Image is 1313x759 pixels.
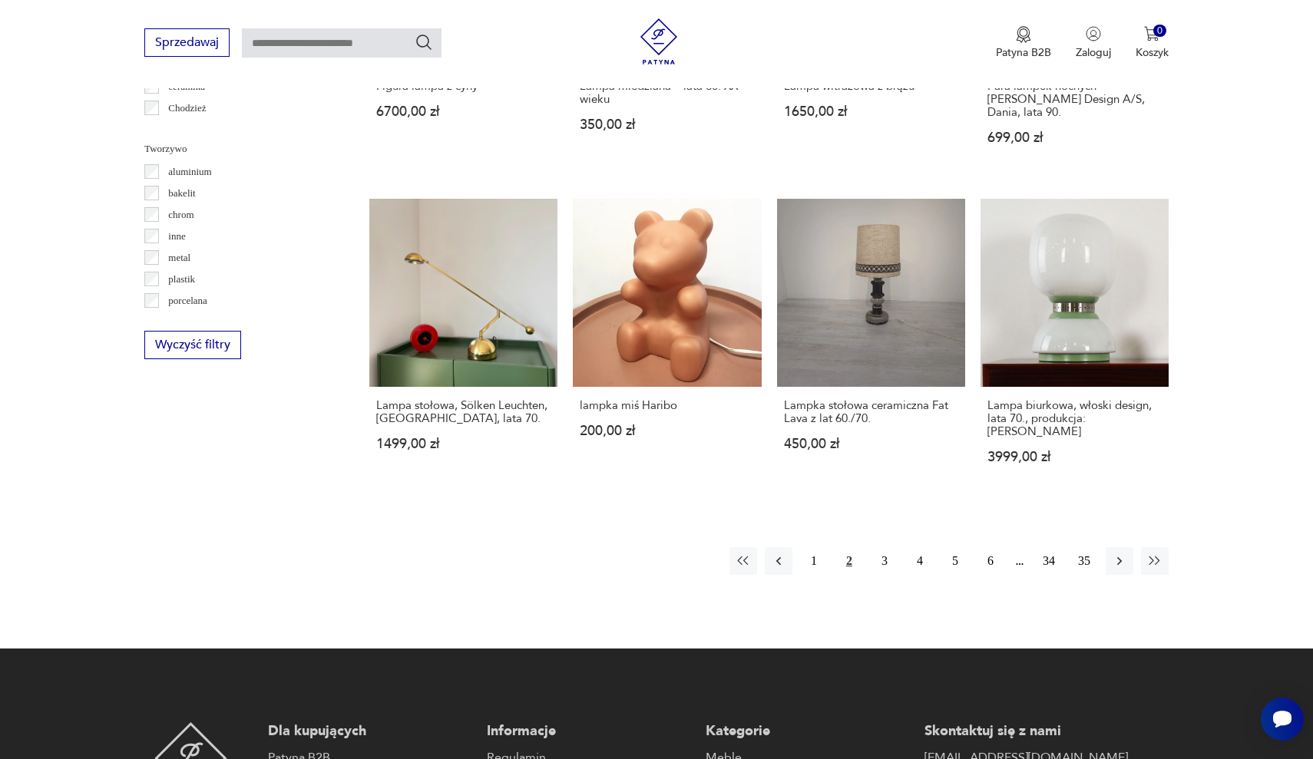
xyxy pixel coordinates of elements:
[376,437,551,450] p: 1499,00 zł
[1153,25,1166,38] div: 0
[487,722,690,741] p: Informacje
[924,722,1128,741] p: Skontaktuj się z nami
[987,80,1162,119] h3: Para lampek nocnych [PERSON_NAME] Design A/S, Dania, lata 90.
[1144,26,1159,41] img: Ikona koszyka
[987,131,1162,144] p: 699,00 zł
[144,38,230,49] a: Sprzedawaj
[369,199,557,493] a: Lampa stołowa, Sölken Leuchten, Niemcy, lata 70.Lampa stołowa, Sölken Leuchten, [GEOGRAPHIC_DATA]...
[376,105,551,118] p: 6700,00 zł
[1076,26,1111,60] button: Zaloguj
[784,80,958,93] h3: Lampa witrażowa z brązu
[1076,45,1111,60] p: Zaloguj
[800,547,828,575] button: 1
[996,26,1051,60] a: Ikona medaluPatyna B2B
[784,399,958,425] h3: Lampka stołowa ceramiczna Fat Lava z lat 60./70.
[784,437,958,450] p: 450,00 zł
[1136,45,1169,60] p: Koszyk
[871,547,898,575] button: 3
[1016,26,1031,43] img: Ikona medalu
[580,399,754,412] h3: lampka miś Haribo
[376,399,551,425] h3: Lampa stołowa, Sölken Leuchten, [GEOGRAPHIC_DATA], lata 70.
[168,121,205,138] p: Ćmielów
[981,199,1169,493] a: Lampa biurkowa, włoski design, lata 70., produkcja: WłochyLampa biurkowa, włoski design, lata 70....
[1086,26,1101,41] img: Ikonka użytkownika
[784,105,958,118] p: 1650,00 zł
[1070,547,1098,575] button: 35
[987,450,1162,464] p: 3999,00 zł
[996,26,1051,60] button: Patyna B2B
[168,163,211,180] p: aluminium
[168,314,199,331] p: porcelit
[144,331,241,359] button: Wyczyść filtry
[580,424,754,437] p: 200,00 zł
[1136,26,1169,60] button: 0Koszyk
[636,18,682,64] img: Patyna - sklep z meblami i dekoracjami vintage
[168,206,193,223] p: chrom
[268,722,471,741] p: Dla kupujących
[168,185,195,202] p: bakelit
[706,722,909,741] p: Kategorie
[580,118,754,131] p: 350,00 zł
[987,399,1162,438] h3: Lampa biurkowa, włoski design, lata 70., produkcja: [PERSON_NAME]
[777,199,965,493] a: Lampka stołowa ceramiczna Fat Lava z lat 60./70.Lampka stołowa ceramiczna Fat Lava z lat 60./70.4...
[1035,547,1063,575] button: 34
[168,249,190,266] p: metal
[996,45,1051,60] p: Patyna B2B
[415,33,433,51] button: Szukaj
[144,140,332,157] p: Tworzywo
[168,100,206,117] p: Chodzież
[835,547,863,575] button: 2
[573,199,761,493] a: lampka miś Haribolampka miś Haribo200,00 zł
[168,271,195,288] p: plastik
[1261,698,1304,741] iframe: Smartsupp widget button
[580,80,754,106] h3: Lampa miedziana – lata 60. XX wieku
[168,228,185,245] p: inne
[977,547,1004,575] button: 6
[941,547,969,575] button: 5
[144,28,230,57] button: Sprzedawaj
[168,292,207,309] p: porcelana
[906,547,934,575] button: 4
[376,80,551,93] h3: Figura lampa z cyny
